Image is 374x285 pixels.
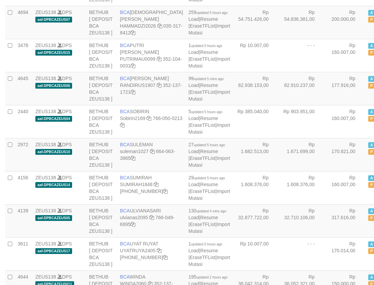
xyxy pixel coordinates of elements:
[188,109,230,135] span: | | |
[197,275,228,279] span: updated 2 hours ago
[200,116,218,121] a: Resume
[279,6,325,39] td: Rp 54.836.381,00
[188,142,230,168] span: | | |
[35,248,72,254] span: aaf-DPBCAZEUS17
[188,248,199,253] a: Load
[197,11,228,15] span: updated 5 hours ago
[188,142,225,147] span: 27
[163,189,168,194] a: Copy 8692458906 to clipboard
[86,171,117,204] td: BETHUB [ DEPOSIT BCA ZEUS138 ]
[131,89,135,95] a: Copy 3521371721 to clipboard
[117,6,186,39] td: [DEMOGRAPHIC_DATA][PERSON_NAME] 035-317-8412
[35,83,72,89] span: aaf-DPBCAZEUS06
[325,204,365,237] td: Rp 317.616,00
[188,76,223,81] span: 99
[188,215,199,220] a: Load
[200,16,218,22] a: Resume
[279,105,325,138] td: Rp 903.951,00
[188,49,199,55] a: Load
[154,182,158,187] a: Copy SUMIRAH1848 to clipboard
[117,237,186,270] td: UYAT RUYAT [PHONE_NUMBER]
[188,189,230,201] a: Import Mutasi
[188,182,199,187] a: Load
[200,82,218,88] a: Resume
[120,56,155,62] a: PUTRIMAU0099
[190,23,215,29] a: EraseTFList
[131,63,135,69] a: Copy 3521040031 to clipboard
[191,44,222,48] span: updated 5 hours ago
[131,30,135,35] a: Copy 0353178412 to clipboard
[188,255,230,267] a: Import Mutasi
[188,82,199,88] a: Load
[117,72,186,105] td: [PERSON_NAME] 352-137-1721
[15,204,33,237] td: 4139
[279,72,325,105] td: Rp 82.910.237,00
[188,43,222,48] span: 1
[86,237,117,270] td: BETHUB [ DEPOSIT BCA ZEUS138 ]
[233,171,279,204] td: Rp 1.608.376,00
[120,241,130,246] span: BCA
[33,171,86,204] td: DPS
[200,215,218,220] a: Resume
[149,215,154,220] a: Copy ulvianas2095 to clipboard
[150,149,155,154] a: Copy suleman1027 to clipboard
[120,274,130,280] span: BCA
[325,237,365,270] td: Rp 170.014,00
[190,222,215,227] a: EraseTFList
[200,248,218,253] a: Resume
[188,109,222,114] span: 5
[15,237,33,270] td: 3611
[35,76,56,81] a: ZEUS138
[188,43,230,69] span: | | |
[325,39,365,72] td: Rp 160.007,00
[120,82,155,88] a: RANDIRUS1907
[86,39,117,72] td: BETHUB [ DEPOSIT BCA ZEUS138 ]
[191,242,222,246] span: updated 5 hours ago
[120,182,153,187] a: SUMIRAH1848
[188,175,225,180] span: 29
[120,10,130,15] span: BCA
[188,222,230,234] a: Import Mutasi
[188,208,226,213] span: 130
[86,72,117,105] td: BETHUB [ DEPOSIT BCA ZEUS138 ]
[120,142,130,147] span: BCA
[188,241,222,246] span: 1
[117,171,186,204] td: SUMIRAH [PHONE_NUMBER]
[120,43,130,48] span: BCA
[188,56,230,69] a: Import Mutasi
[188,10,227,15] span: 259
[120,215,148,220] a: ulvianas2095
[233,72,279,105] td: Rp 82.938.153,00
[233,105,279,138] td: Rp 385.040,00
[35,208,56,213] a: ZEUS138
[120,175,130,180] span: BCA
[35,109,56,114] a: ZEUS138
[117,39,186,72] td: PUTRI [PERSON_NAME] 352-104-0031
[188,10,230,35] span: | | |
[120,109,130,114] span: BCA
[163,255,168,260] a: Copy 4062304107 to clipboard
[117,105,186,138] td: SOBIRIN 766-050-0213
[188,89,230,102] a: Import Mutasi
[15,171,33,204] td: 4156
[15,138,33,171] td: 2972
[190,189,215,194] a: EraseTFList
[35,182,72,188] span: aaf-DPBCAZEUS14
[86,204,117,237] td: BETHUB [ DEPOSIT BCA ZEUS138 ]
[33,204,86,237] td: DPS
[35,116,72,122] span: aaf-DPBCAZEUS04
[35,142,56,147] a: ZEUS138
[188,122,230,135] a: Import Mutasi
[188,274,227,280] span: 195
[233,237,279,270] td: Rp 10.007,00
[147,116,151,121] a: Copy Sobirin2169 to clipboard
[325,138,365,171] td: Rp 170.821,00
[120,122,125,128] a: Copy 7660500213 to clipboard
[33,6,86,39] td: DPS
[120,208,130,213] span: BCA
[188,76,230,102] span: | | |
[200,49,218,55] a: Resume
[35,50,72,56] span: aaf-DPBCAZEUS15
[188,16,199,22] a: Load
[33,138,86,171] td: DPS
